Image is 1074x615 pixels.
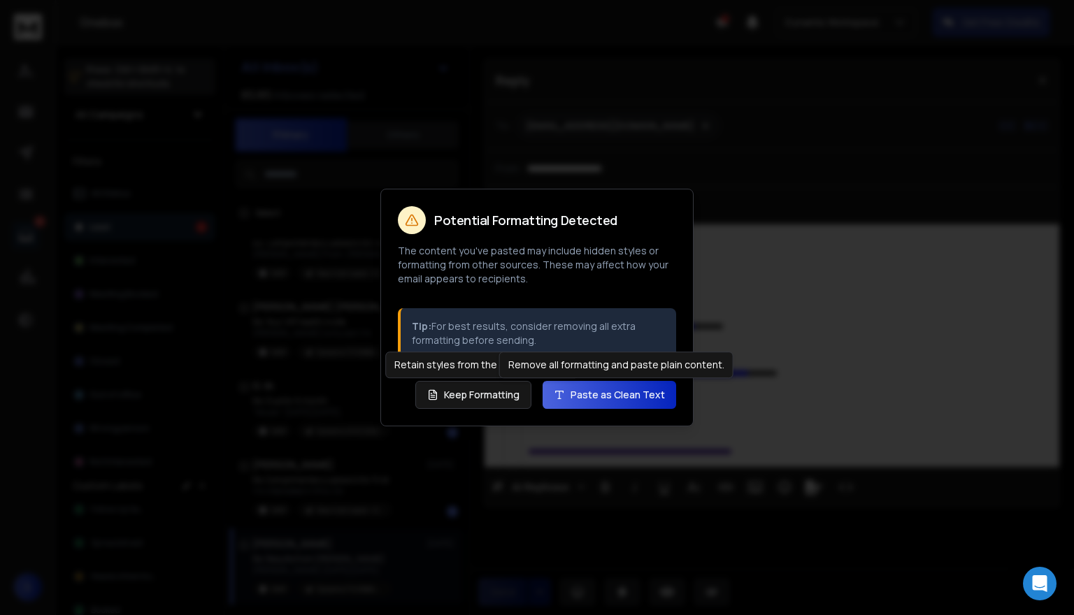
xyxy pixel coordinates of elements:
[543,381,676,409] button: Paste as Clean Text
[412,319,431,333] strong: Tip:
[434,214,617,226] h2: Potential Formatting Detected
[499,352,733,378] div: Remove all formatting and paste plain content.
[415,381,531,409] button: Keep Formatting
[385,352,579,378] div: Retain styles from the original source.
[1023,567,1057,600] div: Open Intercom Messenger
[398,244,676,286] p: The content you've pasted may include hidden styles or formatting from other sources. These may a...
[412,319,665,347] p: For best results, consider removing all extra formatting before sending.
